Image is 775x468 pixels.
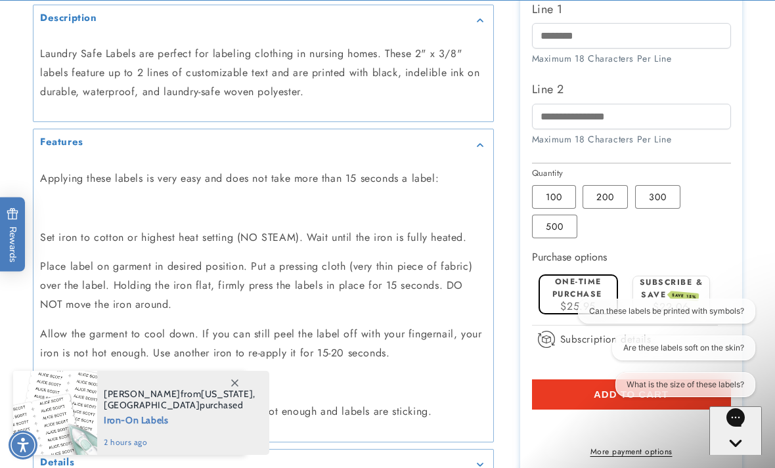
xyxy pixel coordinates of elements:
a: More payment options [532,445,731,457]
span: from , purchased [104,389,255,411]
span: [GEOGRAPHIC_DATA] [104,399,200,411]
p: Set iron to cotton or highest heat setting (NO STEAM). Wait until the iron is fully heated. [40,228,487,247]
h2: Features [40,136,83,149]
summary: Features [33,129,493,159]
span: SAVE 15% [670,291,699,301]
label: 100 [532,185,576,209]
span: Rewards [7,207,19,262]
label: Line 2 [532,79,731,100]
label: 200 [583,185,628,209]
div: Maximum 18 Characters Per Line [532,132,731,146]
button: Add to cart [532,379,731,410]
span: [US_STATE] [201,388,253,400]
iframe: Sign Up via Text for Offers [11,363,166,402]
label: One-time purchase [552,276,602,300]
div: Maximum 18 Characters Per Line [532,52,731,66]
label: Subscribe & save [640,276,703,301]
label: Purchase options [532,249,607,264]
p: Place label on garment in desired position. Put a pressing cloth (very thin piece of fabric) over... [40,257,487,314]
iframe: Gorgias live chat conversation starters [560,299,762,409]
span: Iron-On Labels [104,411,255,427]
label: 500 [532,215,577,238]
p: Allow the garment to cool down. If you can still peel the label off with your fingernail, your ir... [40,325,487,363]
legend: Quantity [532,166,565,179]
label: 300 [635,185,680,209]
h2: Description [40,12,97,25]
iframe: Gorgias live chat messenger [709,406,762,455]
div: Accessibility Menu [9,431,37,459]
summary: Description [33,5,493,35]
p: Applying these labels is very easy and does not take more than 15 seconds a label: [40,169,487,188]
p: Laundry Safe Labels are perfect for labeling clothing in nursing homes. These 2" x 3/8" labels fe... [40,45,487,101]
span: 2 hours ago [104,436,255,448]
